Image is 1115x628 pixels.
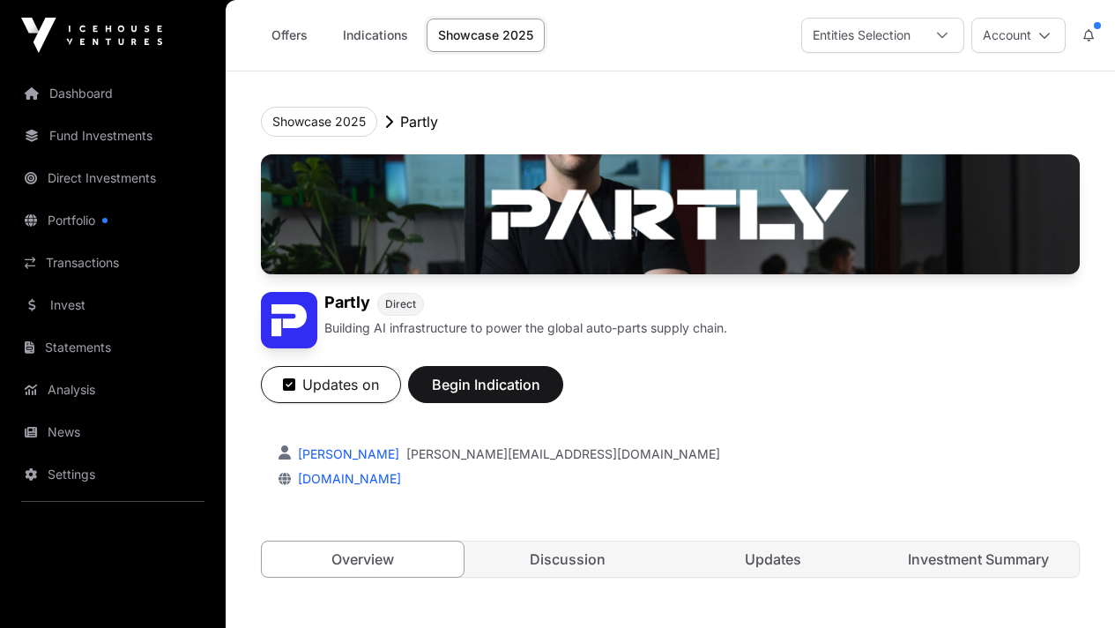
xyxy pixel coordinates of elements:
[254,19,324,52] a: Offers
[294,446,399,461] a: [PERSON_NAME]
[261,541,465,578] a: Overview
[14,413,212,452] a: News
[14,243,212,282] a: Transactions
[673,542,874,577] a: Updates
[408,366,563,403] button: Begin Indication
[291,471,401,486] a: [DOMAIN_NAME]
[14,455,212,494] a: Settings
[400,111,438,132] p: Partly
[324,319,727,337] p: Building AI infrastructure to power the global auto-parts supply chain.
[430,374,541,395] span: Begin Indication
[14,116,212,155] a: Fund Investments
[14,159,212,198] a: Direct Investments
[14,74,212,113] a: Dashboard
[802,19,921,52] div: Entities Selection
[427,19,545,52] a: Showcase 2025
[14,286,212,325] a: Invest
[14,328,212,367] a: Statements
[14,201,212,240] a: Portfolio
[324,292,370,316] h1: Partly
[261,292,317,348] img: Partly
[261,366,401,403] button: Updates on
[331,19,420,52] a: Indications
[21,18,162,53] img: Icehouse Ventures Logo
[467,542,669,577] a: Discussion
[408,384,563,401] a: Begin Indication
[385,297,416,311] span: Direct
[1027,543,1115,628] div: 聊天小组件
[406,445,720,463] a: [PERSON_NAME][EMAIL_ADDRESS][DOMAIN_NAME]
[1027,543,1115,628] iframe: Chat Widget
[261,154,1080,274] img: Partly
[971,18,1066,53] button: Account
[261,107,377,137] button: Showcase 2025
[877,542,1079,577] a: Investment Summary
[262,542,1079,577] nav: Tabs
[14,370,212,409] a: Analysis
